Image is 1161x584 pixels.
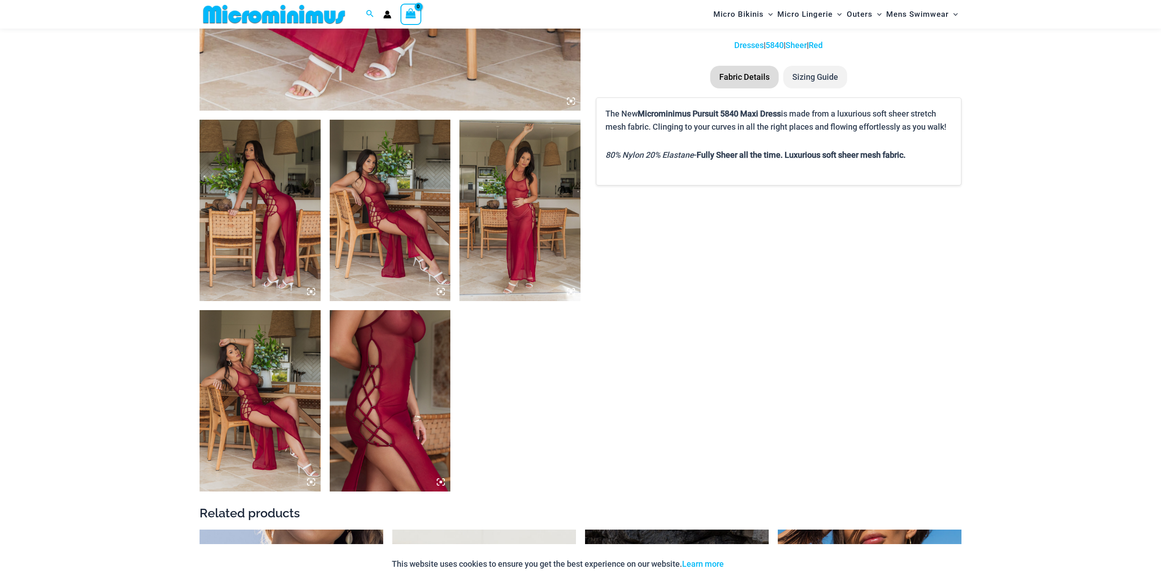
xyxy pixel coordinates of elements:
[731,553,769,575] button: Accept
[638,109,781,118] b: Microminimus Pursuit 5840 Maxi Dress
[783,66,847,88] li: Sizing Guide
[200,505,961,521] h2: Related products
[392,557,724,571] p: This website uses cookies to ensure you get the best experience on our website.
[847,3,873,26] span: Outers
[949,3,958,26] span: Menu Toggle
[200,4,349,24] img: MM SHOP LOGO FLAT
[596,39,961,52] p: | | |
[383,10,391,19] a: Account icon link
[366,9,374,20] a: Search icon link
[886,3,949,26] span: Mens Swimwear
[734,40,764,50] a: Dresses
[785,40,807,50] a: Sheer
[200,310,321,492] img: Pursuit Ruby Red 5840 Dress
[809,40,823,50] a: Red
[682,559,724,569] a: Learn more
[764,3,773,26] span: Menu Toggle
[711,3,775,26] a: Micro BikinisMenu ToggleMenu Toggle
[400,4,421,24] a: View Shopping Cart, empty
[775,3,844,26] a: Micro LingerieMenu ToggleMenu Toggle
[605,107,952,134] p: The New is made from a luxurious soft sheer stretch mesh fabric. Clinging to your curves in all t...
[459,120,580,301] img: Pursuit Ruby Red 5840 Dress
[710,1,961,27] nav: Site Navigation
[873,3,882,26] span: Menu Toggle
[777,3,833,26] span: Micro Lingerie
[330,120,451,301] img: Pursuit Ruby Red 5840 Dress
[713,3,764,26] span: Micro Bikinis
[605,150,694,160] i: 80% Nylon 20% Elastane
[766,40,784,50] a: 5840
[697,150,906,160] b: Fully Sheer all the time. Luxurious soft sheer mesh fabric.
[833,3,842,26] span: Menu Toggle
[710,66,779,88] li: Fabric Details
[330,310,451,492] img: Pursuit Ruby Red 5840 Dress
[200,120,321,301] img: Pursuit Ruby Red 5840 Dress
[884,3,960,26] a: Mens SwimwearMenu ToggleMenu Toggle
[844,3,884,26] a: OutersMenu ToggleMenu Toggle
[605,148,952,162] p: -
